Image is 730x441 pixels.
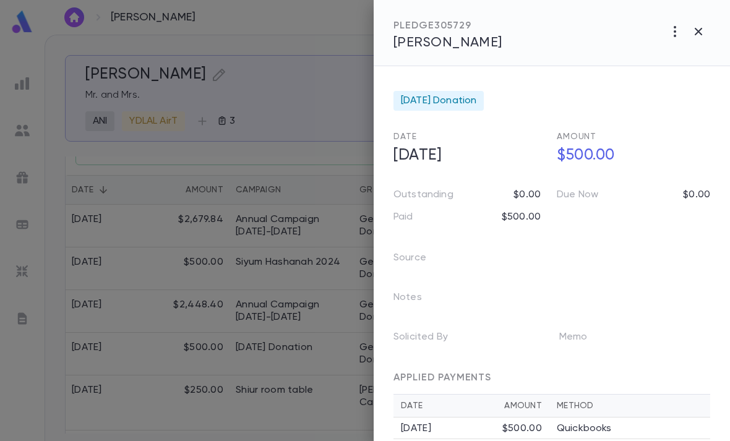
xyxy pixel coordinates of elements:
[549,143,710,169] h5: $500.00
[393,132,416,141] span: Date
[393,189,453,201] p: Outstanding
[549,395,710,417] th: Method
[393,36,502,49] span: [PERSON_NAME]
[401,401,504,411] div: Date
[401,422,502,435] div: [DATE]
[401,95,476,107] span: [DATE] Donation
[557,422,612,435] p: Quickbooks
[502,211,541,223] p: $500.00
[557,189,598,201] p: Due Now
[393,211,413,223] p: Paid
[393,373,491,383] span: APPLIED PAYMENTS
[513,189,541,201] p: $0.00
[386,143,547,169] h5: [DATE]
[393,20,502,32] div: PLEDGE 305729
[393,248,446,273] p: Source
[502,422,542,435] div: $500.00
[504,401,542,411] div: Amount
[557,132,596,141] span: Amount
[393,288,442,312] p: Notes
[559,327,608,352] p: Memo
[683,189,710,201] p: $0.00
[393,327,468,352] p: Solicited By
[393,91,484,111] div: [DATE] Donation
